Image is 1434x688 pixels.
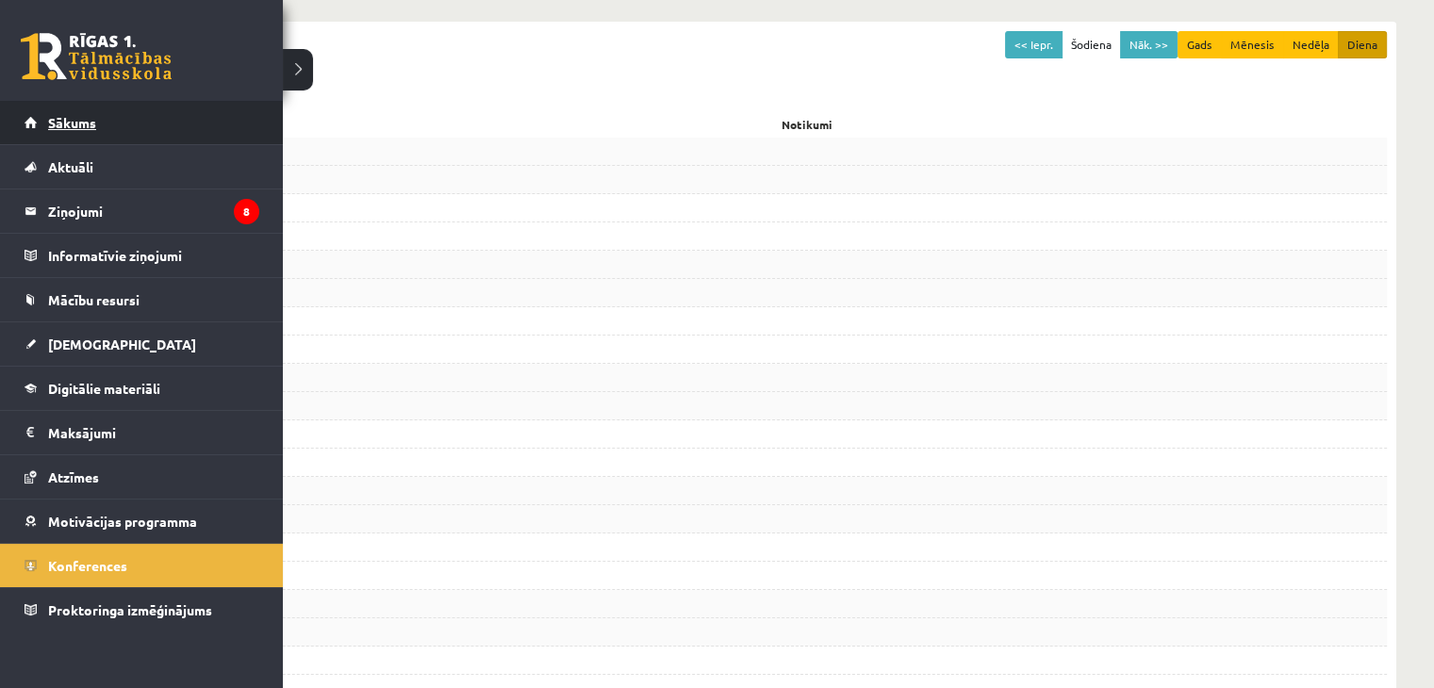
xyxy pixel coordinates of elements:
[48,158,93,175] span: Aktuāli
[1221,31,1284,58] button: Mēnesis
[25,189,259,233] a: Ziņojumi8
[25,455,259,499] a: Atzīmes
[25,544,259,587] a: Konferences
[48,468,99,485] span: Atzīmes
[1120,31,1178,58] button: Nāk. >>
[1338,31,1387,58] button: Diena
[48,291,140,308] span: Mācību resursi
[48,114,96,131] span: Sākums
[234,199,259,224] i: 8
[25,101,259,144] a: Sākums
[25,411,259,454] a: Maksājumi
[25,367,259,410] a: Digitālie materiāli
[25,500,259,543] a: Motivācijas programma
[25,278,259,321] a: Mācību resursi
[25,322,259,366] a: [DEMOGRAPHIC_DATA]
[48,336,196,352] span: [DEMOGRAPHIC_DATA]
[25,588,259,631] a: Proktoringa izmēģinājums
[48,601,212,618] span: Proktoringa izmēģinājums
[1283,31,1339,58] button: Nedēļa
[25,234,259,277] a: Informatīvie ziņojumi
[48,234,259,277] legend: Informatīvie ziņojumi
[48,557,127,574] span: Konferences
[1062,31,1121,58] button: Šodiena
[48,513,197,530] span: Motivācijas programma
[123,31,1387,74] div: [DATE]
[48,411,259,454] legend: Maksājumi
[1005,31,1063,58] button: << Iepr.
[1178,31,1222,58] button: Gads
[25,145,259,188] a: Aktuāli
[21,33,172,80] a: Rīgas 1. Tālmācības vidusskola
[228,111,1387,138] div: Notikumi
[48,189,259,233] legend: Ziņojumi
[48,380,160,397] span: Digitālie materiāli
